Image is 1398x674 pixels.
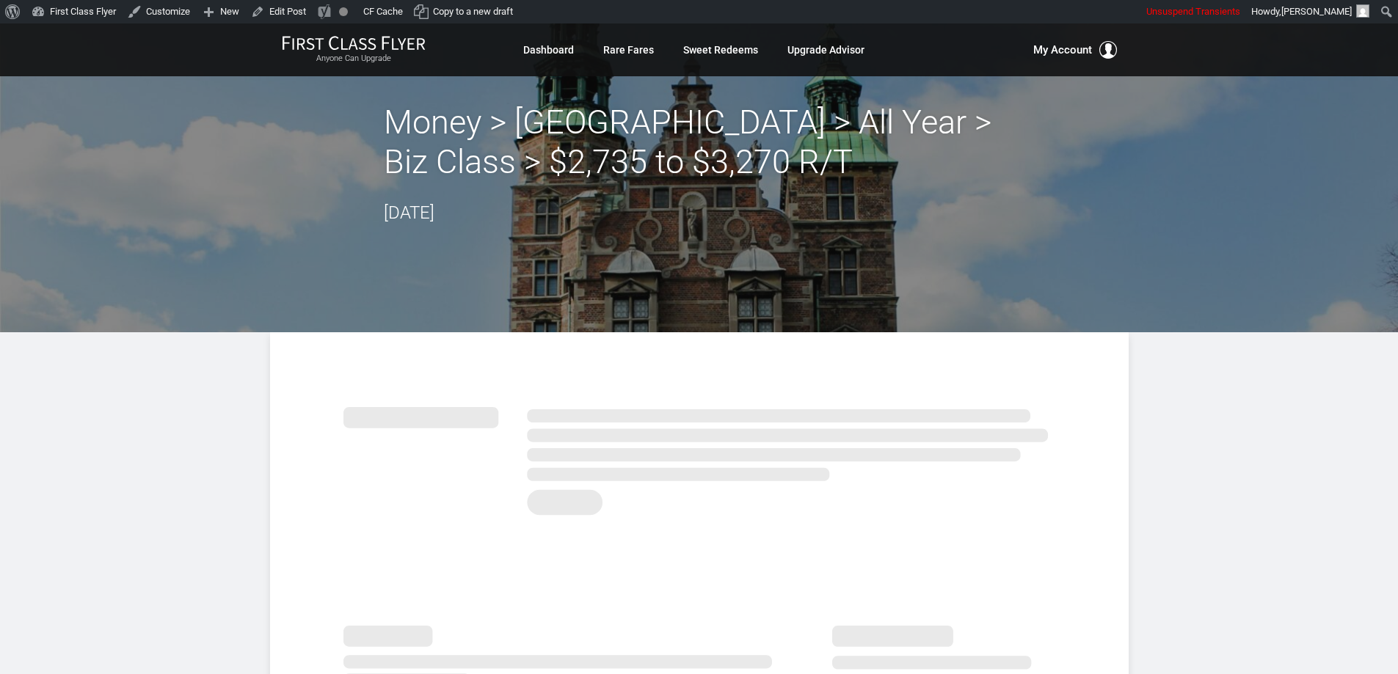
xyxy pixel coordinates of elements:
[683,37,758,63] a: Sweet Redeems
[1146,6,1240,17] span: Unsuspend Transients
[384,202,434,223] time: [DATE]
[1281,6,1352,17] span: [PERSON_NAME]
[787,37,864,63] a: Upgrade Advisor
[603,37,654,63] a: Rare Fares
[523,37,574,63] a: Dashboard
[282,35,426,65] a: First Class FlyerAnyone Can Upgrade
[282,54,426,64] small: Anyone Can Upgrade
[343,391,1055,524] img: summary.svg
[384,103,1015,182] h2: Money > [GEOGRAPHIC_DATA] > All Year > Biz Class > $2,735 to $3,270 R/T
[1033,41,1092,59] span: My Account
[1033,41,1117,59] button: My Account
[282,35,426,51] img: First Class Flyer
